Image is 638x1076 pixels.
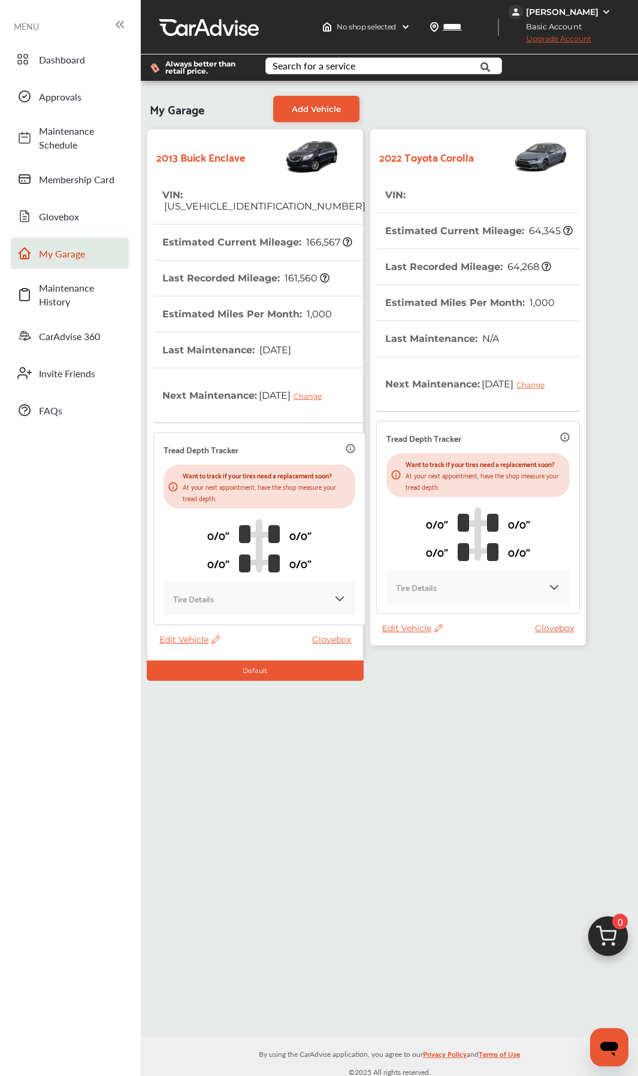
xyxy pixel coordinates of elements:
[385,285,555,320] th: Estimated Miles Per Month :
[150,96,204,122] span: My Garage
[385,321,499,356] th: Last Maintenance :
[526,7,598,17] div: [PERSON_NAME]
[39,172,123,186] span: Membership Card
[11,201,129,232] a: Glovebox
[508,542,530,561] p: 0/0"
[535,623,580,634] a: Glovebox
[283,272,329,284] span: 161,560
[508,514,530,533] p: 0/0"
[162,260,329,296] th: Last Recorded Mileage :
[528,297,555,308] span: 1,000
[426,514,448,533] p: 0/0"
[39,53,123,66] span: Dashboard
[337,22,396,32] span: No shop selected
[150,63,159,73] img: dollor_label_vector.a70140d1.svg
[305,308,332,320] span: 1,000
[312,634,357,645] a: Glovebox
[39,329,123,343] span: CarAdvise 360
[183,481,350,504] p: At your next appointment, have the shop measure your tread depth.
[156,147,245,166] strong: 2013 Buick Enclave
[162,332,291,368] th: Last Maintenance :
[509,5,523,19] img: jVpblrzwTbfkPYzPPzSLxeg0AAAAASUVORK5CYII=
[406,469,565,492] p: At your next appointment, have the shop measure your tread depth.
[39,247,123,260] span: My Garage
[239,519,280,572] img: tire_track_logo.b900bcbc.svg
[334,593,346,605] img: KOKaJQAAAABJRU5ErkJggg==
[385,357,554,411] th: Next Maintenance :
[406,458,565,469] p: Want to track if your tires need a replacement soon?
[14,22,39,31] span: MENU
[379,147,474,166] strong: 2022 Toyota Corolla
[289,554,312,572] p: 0/0"
[162,296,332,332] th: Estimated Miles Per Month :
[385,213,573,248] th: Estimated Current Mileage :
[294,392,328,401] div: Change
[385,177,407,213] th: VIN :
[510,20,591,33] span: Basic Account
[147,660,364,681] div: Default
[430,22,439,32] img: location_vector.a44bc228.svg
[11,44,129,75] a: Dashboard
[382,623,443,634] span: Edit Vehicle
[11,357,129,389] a: Invite Friends
[426,542,448,561] p: 0/0"
[322,22,332,32] img: header-home-logo.8d720a4f.svg
[509,34,591,49] span: Upgrade Account
[245,135,340,177] img: Vehicle
[479,1047,520,1066] a: Terms of Use
[590,1028,628,1066] iframe: Button to launch messaging window
[183,469,350,481] p: Want to track if your tires need a replacement soon?
[11,320,129,351] a: CarAdvise 360
[304,237,352,248] span: 166,567
[39,366,123,380] span: Invite Friends
[39,90,123,104] span: Approvals
[141,1047,638,1060] p: By using the CarAdvise application, you agree to our and
[162,225,352,260] th: Estimated Current Mileage :
[474,135,569,177] img: Vehicle
[39,210,123,223] span: Glovebox
[423,1047,467,1066] a: Privacy Policy
[173,592,214,605] p: Tire Details
[292,104,341,114] span: Add Vehicle
[401,22,410,32] img: header-down-arrow.9dd2ce7d.svg
[386,431,461,445] p: Tread Depth Tracker
[11,238,129,269] a: My Garage
[164,442,238,456] p: Tread Depth Tracker
[498,18,499,36] img: header-divider.bc55588e.svg
[11,275,129,314] a: Maintenance History
[207,554,229,572] p: 0/0"
[516,380,551,389] div: Change
[11,163,129,195] a: Membership Card
[273,61,355,71] div: Search for a service
[11,395,129,426] a: FAQs
[39,124,123,151] span: Maintenance Schedule
[612,914,628,929] span: 0
[506,261,551,272] span: 64,268
[396,580,437,594] p: Tire Details
[258,344,291,356] span: [DATE]
[257,380,331,410] span: [DATE]
[159,634,220,645] span: Edit Vehicle
[11,81,129,112] a: Approvals
[273,96,359,122] a: Add Vehicle
[601,7,611,17] img: WGsFRI8htEPBVLJbROoPRyZpYNWhNONpIPPETTm6eUC0GeLEiAAAAAElFTkSuQmCC
[11,118,129,157] a: Maintenance Schedule
[527,225,573,237] span: 64,345
[162,201,365,212] span: [US_VEHICLE_IDENTIFICATION_NUMBER]
[39,404,123,417] span: FAQs
[385,249,551,284] th: Last Recorded Mileage :
[39,281,123,308] span: Maintenance History
[207,526,229,544] p: 0/0"
[458,507,498,561] img: tire_track_logo.b900bcbc.svg
[480,369,554,399] span: [DATE]
[579,911,637,968] img: cart_icon.3d0951e8.svg
[162,177,365,224] th: VIN :
[480,333,499,344] span: N/A
[289,526,312,544] p: 0/0"
[162,368,331,422] th: Next Maintenance :
[548,581,560,593] img: KOKaJQAAAABJRU5ErkJggg==
[165,60,246,75] span: Always better than retail price.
